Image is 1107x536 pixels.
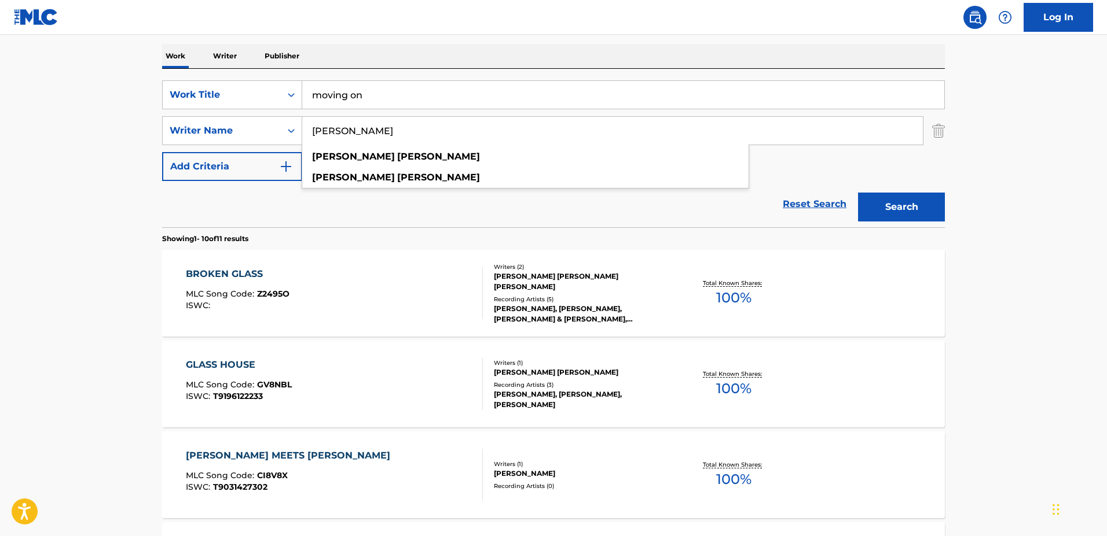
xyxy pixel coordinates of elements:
[162,80,945,227] form: Search Form
[186,300,213,310] span: ISWC :
[213,482,267,492] span: T9031427302
[494,468,669,479] div: [PERSON_NAME]
[186,449,396,463] div: [PERSON_NAME] MEETS [PERSON_NAME]
[494,295,669,304] div: Recording Artists ( 5 )
[716,469,752,490] span: 100 %
[312,151,395,162] strong: [PERSON_NAME]
[494,358,669,367] div: Writers ( 1 )
[170,88,274,102] div: Work Title
[494,304,669,324] div: [PERSON_NAME], [PERSON_NAME], [PERSON_NAME] & [PERSON_NAME], [PERSON_NAME], [PERSON_NAME], [PERSO...
[186,267,289,281] div: BROKEN GLASS
[186,379,257,390] span: MLC Song Code :
[162,341,945,427] a: GLASS HOUSEMLC Song Code:GV8NBLISWC:T9196122233Writers (1)[PERSON_NAME] [PERSON_NAME]Recording Ar...
[261,44,303,68] p: Publisher
[397,172,480,183] strong: [PERSON_NAME]
[257,379,292,390] span: GV8NBL
[14,9,58,25] img: MLC Logo
[162,234,248,244] p: Showing 1 - 10 of 11 results
[186,470,257,480] span: MLC Song Code :
[703,279,765,287] p: Total Known Shares:
[1024,3,1093,32] a: Log In
[162,44,189,68] p: Work
[162,250,945,337] a: BROKEN GLASSMLC Song Code:Z2495OISWC:Writers (2)[PERSON_NAME] [PERSON_NAME] [PERSON_NAME]Recordin...
[994,6,1017,29] div: Help
[186,358,292,372] div: GLASS HOUSE
[716,378,752,399] span: 100 %
[932,116,945,145] img: Delete Criterion
[279,160,293,173] img: 9d2ae6d4665cec9f34b9.svg
[494,482,669,490] div: Recording Artists ( 0 )
[186,482,213,492] span: ISWC :
[257,289,289,299] span: Z2495O
[170,124,274,138] div: Writer Name
[186,391,213,401] span: ISWC :
[494,263,669,271] div: Writers ( 2 )
[494,389,669,410] div: [PERSON_NAME], [PERSON_NAME], [PERSON_NAME]
[494,271,669,292] div: [PERSON_NAME] [PERSON_NAME] [PERSON_NAME]
[777,191,852,217] a: Reset Search
[162,152,302,181] button: Add Criteria
[703,369,765,378] p: Total Known Shares:
[494,367,669,378] div: [PERSON_NAME] [PERSON_NAME]
[963,6,987,29] a: Public Search
[494,460,669,468] div: Writers ( 1 )
[1053,492,1060,527] div: Drag
[162,431,945,518] a: [PERSON_NAME] MEETS [PERSON_NAME]MLC Song Code:CI8V8XISWC:T9031427302Writers (1)[PERSON_NAME]Reco...
[257,470,288,480] span: CI8V8X
[186,289,257,299] span: MLC Song Code :
[494,380,669,389] div: Recording Artists ( 3 )
[312,172,395,183] strong: [PERSON_NAME]
[703,460,765,469] p: Total Known Shares:
[716,287,752,308] span: 100 %
[213,391,263,401] span: T9196122233
[968,10,982,24] img: search
[397,151,480,162] strong: [PERSON_NAME]
[858,193,945,221] button: Search
[210,44,240,68] p: Writer
[1049,480,1107,536] iframe: Chat Widget
[998,10,1012,24] img: help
